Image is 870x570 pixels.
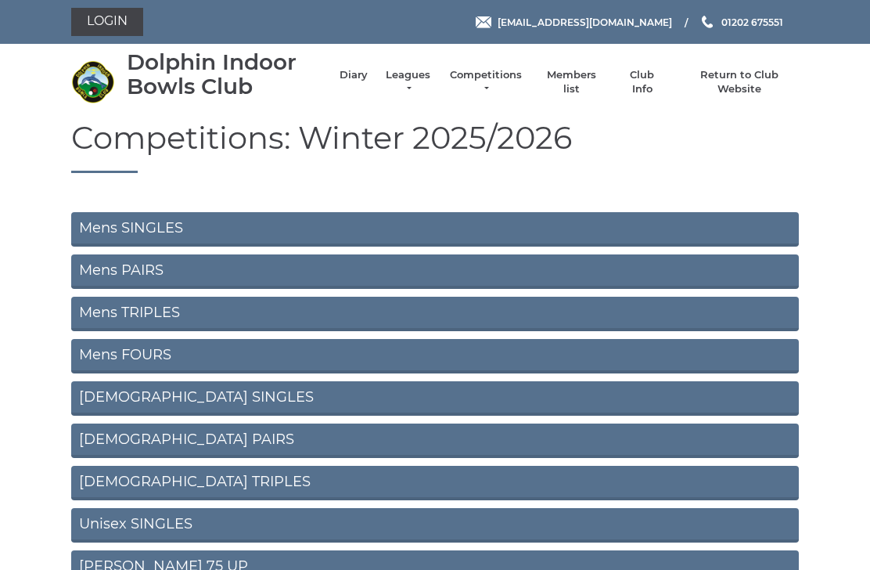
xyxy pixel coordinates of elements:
[498,16,672,27] span: [EMAIL_ADDRESS][DOMAIN_NAME]
[71,508,799,543] a: Unisex SINGLES
[71,8,143,36] a: Login
[71,424,799,458] a: [DEMOGRAPHIC_DATA] PAIRS
[71,212,799,247] a: Mens SINGLES
[71,466,799,500] a: [DEMOGRAPHIC_DATA] TRIPLES
[699,15,783,30] a: Phone us 01202 675551
[721,16,783,27] span: 01202 675551
[702,16,713,28] img: Phone us
[681,68,799,96] a: Return to Club Website
[476,15,672,30] a: Email [EMAIL_ADDRESS][DOMAIN_NAME]
[71,121,799,173] h1: Competitions: Winter 2025/2026
[71,60,114,103] img: Dolphin Indoor Bowls Club
[383,68,433,96] a: Leagues
[127,50,324,99] div: Dolphin Indoor Bowls Club
[71,254,799,289] a: Mens PAIRS
[71,381,799,416] a: [DEMOGRAPHIC_DATA] SINGLES
[340,68,368,82] a: Diary
[620,68,665,96] a: Club Info
[538,68,603,96] a: Members list
[476,16,491,28] img: Email
[71,339,799,373] a: Mens FOURS
[448,68,523,96] a: Competitions
[71,297,799,331] a: Mens TRIPLES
